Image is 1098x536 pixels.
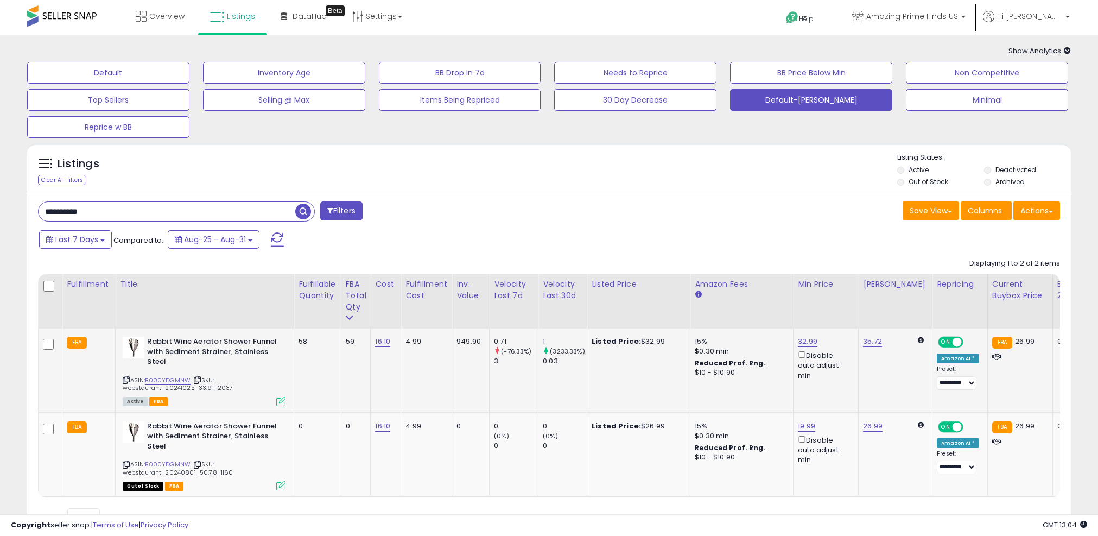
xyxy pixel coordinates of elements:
[184,234,246,245] span: Aug-25 - Aug-31
[145,376,191,385] a: B000YDGMNW
[456,421,481,431] div: 0
[968,205,1002,216] span: Columns
[149,11,185,22] span: Overview
[165,482,183,491] span: FBA
[961,201,1012,220] button: Columns
[456,279,485,301] div: Inv. value
[494,441,538,451] div: 0
[11,520,188,531] div: seller snap | |
[1015,336,1034,346] span: 26.99
[592,421,641,431] b: Listed Price:
[1057,279,1097,301] div: BB Share 24h.
[405,337,443,346] div: 4.99
[299,421,332,431] div: 0
[798,279,854,290] div: Min Price
[1015,421,1034,431] span: 26.99
[730,89,892,111] button: Default-[PERSON_NAME]
[375,336,390,347] a: 16.10
[543,337,587,346] div: 1
[906,89,1068,111] button: Minimal
[227,11,255,22] span: Listings
[38,175,86,185] div: Clear All Filters
[992,279,1048,301] div: Current Buybox Price
[909,177,948,186] label: Out of Stock
[730,62,892,84] button: BB Price Below Min
[550,347,585,356] small: (3233.33%)
[863,279,928,290] div: [PERSON_NAME]
[962,422,979,431] span: OFF
[992,337,1012,349] small: FBA
[346,279,366,313] div: FBA Total Qty
[997,11,1062,22] span: Hi [PERSON_NAME]
[494,279,534,301] div: Velocity Last 7d
[777,3,835,35] a: Help
[93,520,139,530] a: Terms of Use
[962,338,979,347] span: OFF
[27,89,189,111] button: Top Sellers
[592,337,682,346] div: $32.99
[695,443,766,452] b: Reduced Prof. Rng.
[995,177,1025,186] label: Archived
[592,279,686,290] div: Listed Price
[695,337,785,346] div: 15%
[145,460,191,469] a: B000YDGMNW
[1043,520,1087,530] span: 2025-09-9 13:04 GMT
[785,11,799,24] i: Get Help
[798,434,850,465] div: Disable auto adjust min
[906,62,1068,84] button: Non Competitive
[123,337,144,358] img: 31nZzOA-vBL._SL40_.jpg
[695,358,766,368] b: Reduced Prof. Rng.
[27,116,189,138] button: Reprice w BB
[695,431,785,441] div: $0.30 min
[1008,46,1071,56] span: Show Analytics
[695,346,785,356] div: $0.30 min
[203,62,365,84] button: Inventory Age
[1057,421,1093,431] div: 0%
[937,365,979,390] div: Preset:
[798,336,817,347] a: 32.99
[123,337,285,405] div: ASIN:
[937,279,983,290] div: Repricing
[592,421,682,431] div: $26.99
[55,234,98,245] span: Last 7 Days
[494,432,509,440] small: (0%)
[695,453,785,462] div: $10 - $10.90
[695,421,785,431] div: 15%
[456,337,481,346] div: 949.90
[543,432,558,440] small: (0%)
[543,441,587,451] div: 0
[299,279,336,301] div: Fulfillable Quantity
[149,397,168,406] span: FBA
[379,89,541,111] button: Items Being Repriced
[543,356,587,366] div: 0.03
[937,450,979,475] div: Preset:
[983,11,1070,35] a: Hi [PERSON_NAME]
[798,421,815,432] a: 19.99
[58,156,99,172] h5: Listings
[67,337,87,349] small: FBA
[141,520,188,530] a: Privacy Policy
[123,421,285,490] div: ASIN:
[147,421,279,455] b: Rabbit Wine Aerator Shower Funnel with Sediment Strainer, Stainless Steel
[909,165,929,174] label: Active
[379,62,541,84] button: BB Drop in 7d
[67,421,87,433] small: FBA
[320,201,363,220] button: Filters
[501,347,531,356] small: (-76.33%)
[147,337,279,370] b: Rabbit Wine Aerator Shower Funnel with Sediment Strainer, Stainless Steel
[27,62,189,84] button: Default
[405,421,443,431] div: 4.99
[937,438,979,448] div: Amazon AI *
[695,279,789,290] div: Amazon Fees
[969,258,1060,269] div: Displaying 1 to 2 of 2 items
[67,279,111,290] div: Fulfillment
[39,230,112,249] button: Last 7 Days
[939,422,953,431] span: ON
[1057,337,1093,346] div: 0%
[995,165,1036,174] label: Deactivated
[113,235,163,245] span: Compared to:
[123,397,148,406] span: All listings currently available for purchase on Amazon
[123,482,163,491] span: All listings that are currently out of stock and unavailable for purchase on Amazon
[799,14,814,23] span: Help
[123,460,233,476] span: | SKU: webstaurant_20240801_50.78_1160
